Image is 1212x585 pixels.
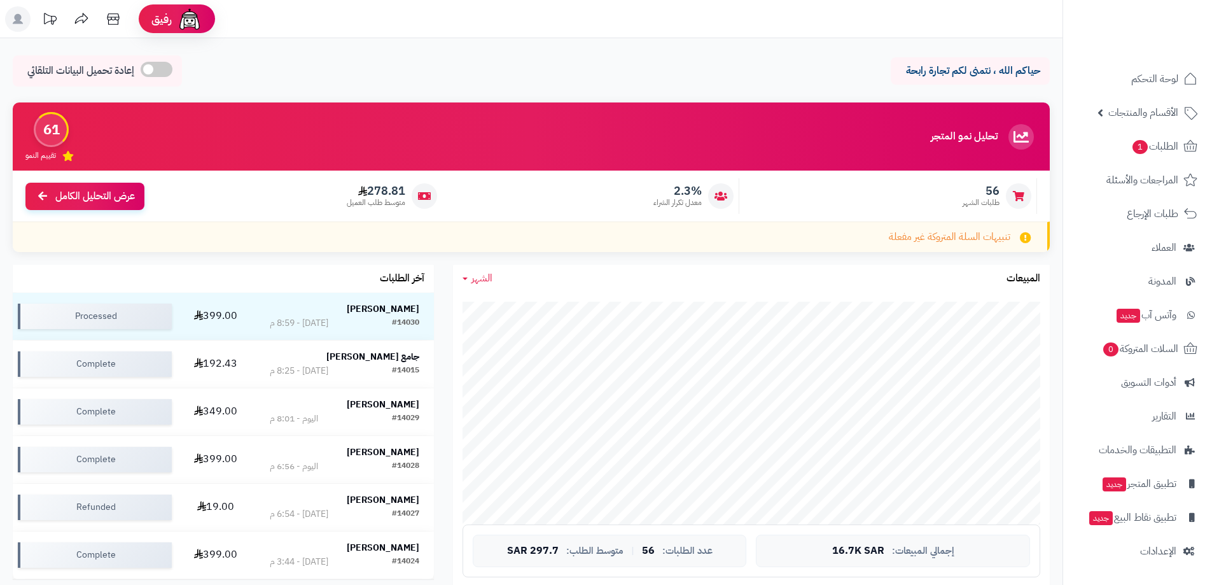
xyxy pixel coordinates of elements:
[270,365,328,377] div: [DATE] - 8:25 م
[270,460,318,473] div: اليوم - 6:56 م
[1152,407,1176,425] span: التقارير
[392,317,419,330] div: #14030
[18,495,172,520] div: Refunded
[18,304,172,329] div: Processed
[463,271,492,286] a: الشهر
[177,341,255,388] td: 192.43
[1089,511,1113,525] span: جديد
[25,183,144,210] a: عرض التحليل الكامل
[25,150,56,161] span: تقييم النمو
[392,556,419,568] div: #14024
[27,64,134,78] span: إعادة تحميل البيانات التلقائي
[326,350,419,363] strong: جامع [PERSON_NAME]
[270,508,328,521] div: [DATE] - 6:54 م
[1071,469,1204,499] a: تطبيق المتجرجديد
[900,64,1040,78] p: حياكم الله ، نتمنى لكم تجارة رابحة
[1106,171,1178,189] span: المراجعات والأسئلة
[1101,475,1176,493] span: تطبيق المتجر
[392,412,419,425] div: #14029
[347,541,419,554] strong: [PERSON_NAME]
[1071,401,1204,432] a: التقارير
[1152,239,1176,257] span: العملاء
[642,546,655,557] span: 56
[18,447,172,472] div: Complete
[1131,70,1178,88] span: لوحة التحكم
[347,197,405,208] span: متوسط طلب العميل
[177,293,255,340] td: 399.00
[392,508,419,521] div: #14027
[1071,502,1204,533] a: تطبيق نقاط البيعجديد
[34,6,66,35] a: تحديثات المنصة
[380,273,424,285] h3: آخر الطلبات
[177,6,202,32] img: ai-face.png
[1131,137,1178,155] span: الطلبات
[347,493,419,507] strong: [PERSON_NAME]
[347,302,419,316] strong: [PERSON_NAME]
[931,131,998,143] h3: تحليل نمو المتجر
[653,184,702,198] span: 2.3%
[1117,309,1140,323] span: جديد
[55,189,135,204] span: عرض التحليل الكامل
[1071,199,1204,229] a: طلبات الإرجاع
[1071,165,1204,195] a: المراجعات والأسئلة
[507,546,559,557] span: 297.7 SAR
[1071,64,1204,94] a: لوحة التحكم
[1102,340,1178,358] span: السلات المتروكة
[151,11,172,27] span: رفيق
[832,546,884,557] span: 16.7K SAR
[1132,140,1148,154] span: 1
[1071,367,1204,398] a: أدوات التسويق
[1071,435,1204,465] a: التطبيقات والخدمات
[270,317,328,330] div: [DATE] - 8:59 م
[1125,36,1200,62] img: logo-2.png
[1071,300,1204,330] a: وآتس آبجديد
[347,184,405,198] span: 278.81
[653,197,702,208] span: معدل تكرار الشراء
[631,546,634,556] span: |
[177,484,255,531] td: 19.00
[1071,536,1204,567] a: الإعدادات
[889,230,1010,244] span: تنبيهات السلة المتروكة غير مفعلة
[392,460,419,473] div: #14028
[1071,266,1204,297] a: المدونة
[177,388,255,435] td: 349.00
[177,436,255,483] td: 399.00
[892,546,954,556] span: إجمالي المبيعات:
[1108,104,1178,122] span: الأقسام والمنتجات
[270,412,318,425] div: اليوم - 8:01 م
[270,556,328,568] div: [DATE] - 3:44 م
[1115,306,1176,324] span: وآتس آب
[1121,374,1176,391] span: أدوات التسويق
[347,446,419,459] strong: [PERSON_NAME]
[1071,334,1204,364] a: السلات المتروكة0
[18,351,172,377] div: Complete
[963,197,1000,208] span: طلبات الشهر
[1099,441,1176,459] span: التطبيقات والخدمات
[1071,131,1204,162] a: الطلبات1
[566,546,623,556] span: متوسط الطلب:
[963,184,1000,198] span: 56
[1071,232,1204,263] a: العملاء
[18,542,172,568] div: Complete
[177,532,255,579] td: 399.00
[662,546,713,556] span: عدد الطلبات:
[1140,542,1176,560] span: الإعدادات
[392,365,419,377] div: #14015
[1088,509,1176,526] span: تطبيق نقاط البيع
[1103,342,1118,356] span: 0
[347,398,419,411] strong: [PERSON_NAME]
[1148,272,1176,290] span: المدونة
[18,399,172,425] div: Complete
[471,271,492,286] span: الشهر
[1007,273,1040,285] h3: المبيعات
[1127,205,1178,223] span: طلبات الإرجاع
[1103,477,1126,491] span: جديد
